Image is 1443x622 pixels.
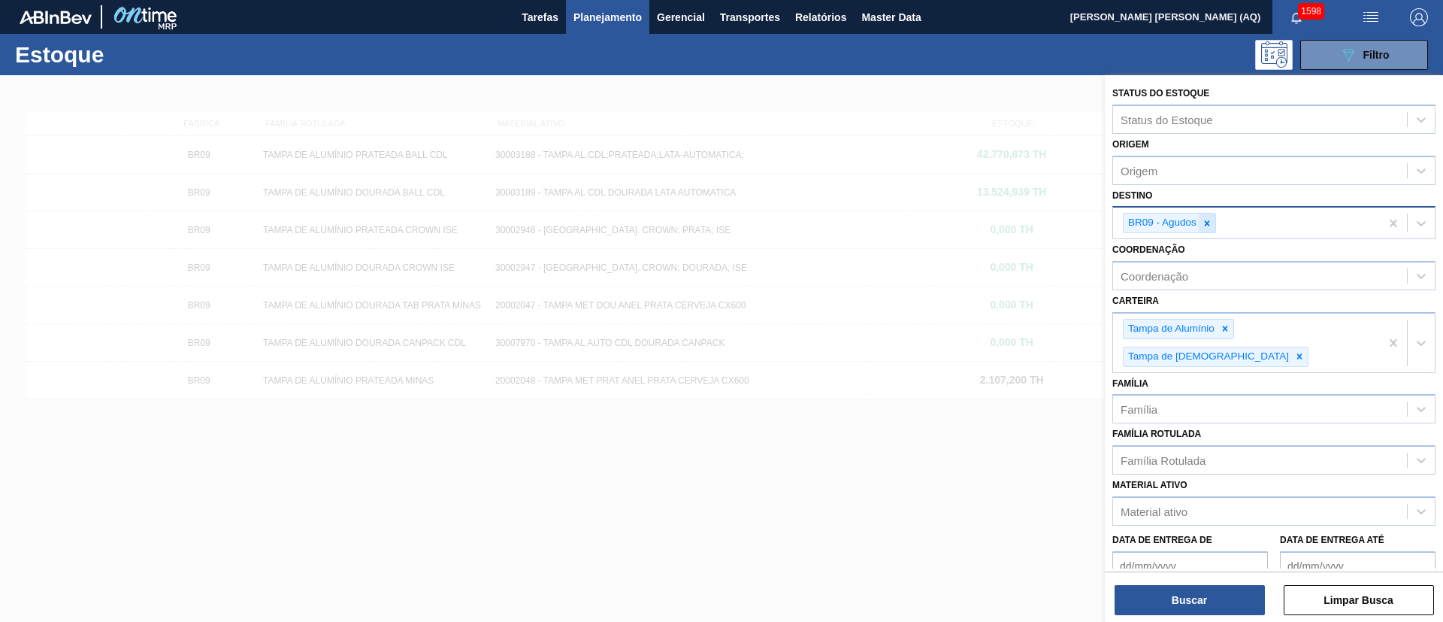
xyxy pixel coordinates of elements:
div: Status do Estoque [1121,113,1213,126]
img: TNhmsLtSVTkK8tSr43FrP2fwEKptu5GPRR3wAAAABJRU5ErkJggg== [20,11,92,24]
img: Logout [1410,8,1428,26]
input: dd/mm/yyyy [1112,551,1268,581]
button: Filtro [1300,40,1428,70]
span: Transportes [720,8,780,26]
span: 1598 [1298,3,1324,20]
div: Pogramando: nenhum usuário selecionado [1255,40,1293,70]
label: Destino [1112,190,1152,201]
label: Coordenação [1112,244,1185,255]
h1: Estoque [15,46,240,63]
span: Tarefas [522,8,558,26]
div: Tampa de [DEMOGRAPHIC_DATA] [1124,347,1291,366]
span: Gerencial [657,8,705,26]
div: Família Rotulada [1121,454,1206,467]
div: Material ativo [1121,505,1187,518]
label: Carteira [1112,296,1159,306]
div: Família [1121,403,1157,416]
div: Coordenação [1121,270,1188,283]
span: Filtro [1363,49,1390,61]
label: Família [1112,378,1148,389]
label: Origem [1112,139,1149,150]
label: Data de Entrega de [1112,535,1212,545]
div: Origem [1121,164,1157,177]
label: Data de Entrega até [1280,535,1384,545]
div: BR09 - Agudos [1124,214,1199,232]
span: Master Data [861,8,921,26]
img: userActions [1362,8,1380,26]
label: Família Rotulada [1112,429,1201,439]
span: Relatórios [795,8,846,26]
button: Notificações [1272,7,1320,28]
div: Tampa de Alumínio [1124,320,1217,338]
input: dd/mm/yyyy [1280,551,1435,581]
span: Planejamento [573,8,642,26]
label: Material ativo [1112,480,1187,490]
label: Status do Estoque [1112,88,1209,99]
